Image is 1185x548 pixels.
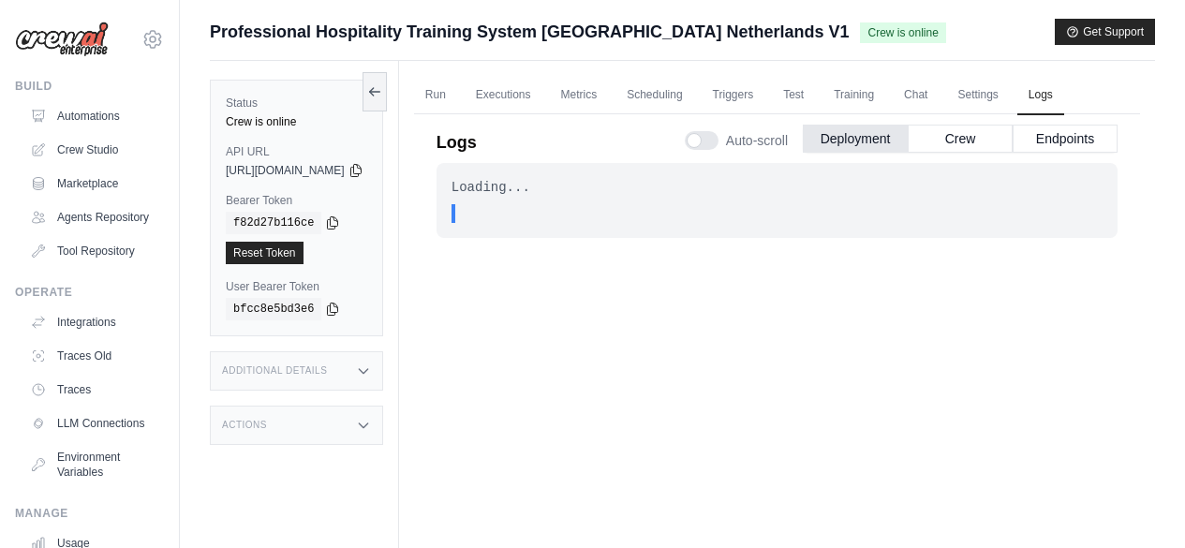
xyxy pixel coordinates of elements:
[22,101,164,131] a: Automations
[226,298,321,320] code: bfcc8e5bd3e6
[908,125,1013,153] button: Crew
[414,76,457,115] a: Run
[946,76,1009,115] a: Settings
[550,76,609,115] a: Metrics
[15,506,164,521] div: Manage
[726,131,788,150] span: Auto-scroll
[452,178,1103,197] div: Loading...
[226,114,367,129] div: Crew is online
[22,408,164,438] a: LLM Connections
[15,79,164,94] div: Build
[437,129,477,156] p: Logs
[893,76,939,115] a: Chat
[22,307,164,337] a: Integrations
[210,19,849,45] span: Professional Hospitality Training System [GEOGRAPHIC_DATA] Netherlands V1
[772,76,815,115] a: Test
[470,204,478,223] span: .
[226,163,345,178] span: [URL][DOMAIN_NAME]
[22,236,164,266] a: Tool Repository
[803,125,908,153] button: Deployment
[226,279,367,294] label: User Bearer Token
[222,365,327,377] h3: Additional Details
[226,96,367,111] label: Status
[226,242,304,264] a: Reset Token
[22,135,164,165] a: Crew Studio
[22,442,164,487] a: Environment Variables
[822,76,885,115] a: Training
[22,169,164,199] a: Marketplace
[1055,19,1155,45] button: Get Support
[465,76,542,115] a: Executions
[860,22,945,43] span: Crew is online
[702,76,765,115] a: Triggers
[222,420,267,431] h3: Actions
[226,193,367,208] label: Bearer Token
[22,202,164,232] a: Agents Repository
[478,204,485,223] span: .
[22,375,164,405] a: Traces
[15,285,164,300] div: Operate
[226,212,321,234] code: f82d27b116ce
[226,144,367,159] label: API URL
[15,22,109,57] img: Logo
[22,341,164,371] a: Traces Old
[1017,76,1064,115] a: Logs
[615,76,693,115] a: Scheduling
[1013,125,1118,153] button: Endpoints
